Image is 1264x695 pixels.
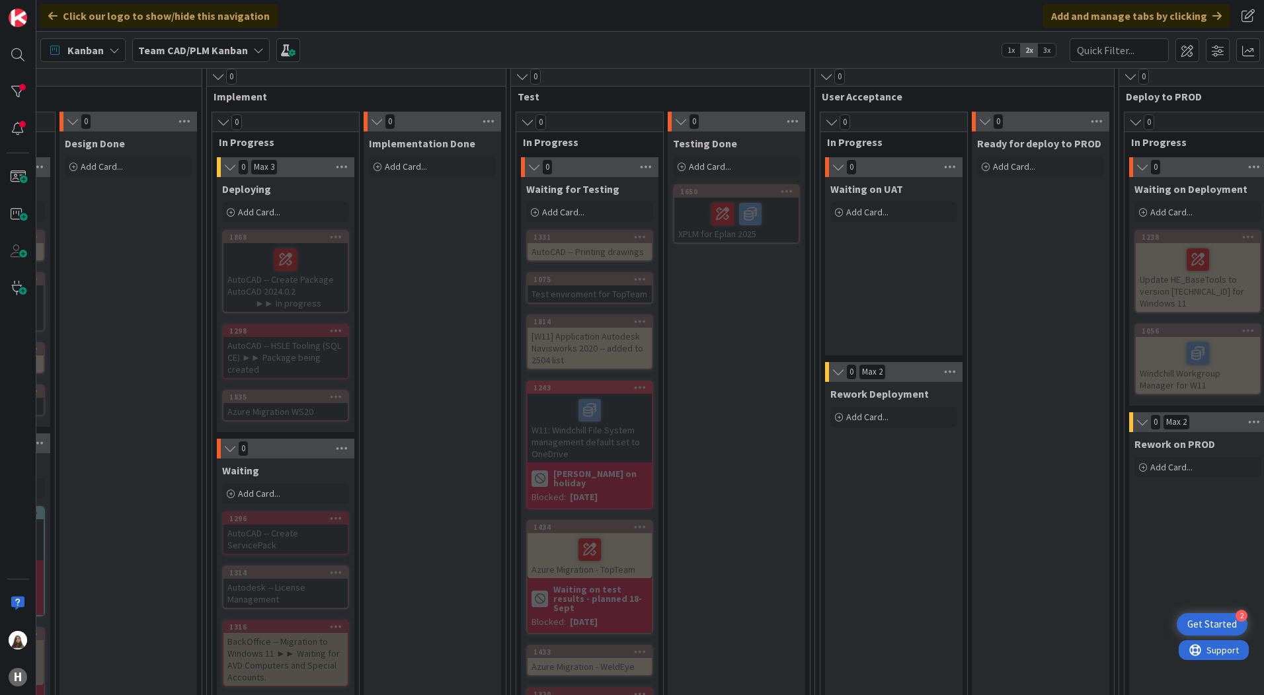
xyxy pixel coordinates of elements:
b: Waiting on test results - planned 18-Sept [553,585,648,612]
div: 1296 [223,513,348,525]
span: Kanban [67,42,104,58]
b: Team CAD/PLM Kanban [138,44,248,57]
div: AutoCAD -- Printing drawings [528,243,652,260]
div: 1296 [229,514,348,523]
div: 1868AutoCAD -- Create Package AutoCAD 2024.0.2 ►► In progress [223,231,348,312]
span: 0 [1138,69,1149,85]
div: Max 2 [862,369,883,375]
span: 0 [1150,159,1161,175]
span: Add Card... [238,206,280,218]
div: [DATE] [570,490,598,504]
div: 1331 [533,233,652,242]
span: 0 [238,441,249,457]
div: 1434 [528,521,652,533]
span: 1x [1002,44,1020,57]
div: Add and manage tabs by clicking [1043,4,1230,28]
span: 0 [846,159,857,175]
span: Add Card... [542,206,584,218]
div: 1835 [223,391,348,403]
span: Ready for deploy to PROD [977,137,1101,150]
span: Add Card... [238,488,280,499]
span: Add Card... [81,161,123,172]
b: [PERSON_NAME] on holiday [553,469,648,488]
div: H [9,668,27,686]
div: 1650XPLM for Eplan 2025 [674,186,799,242]
div: 1238Update HE_BaseTools to version [TECHNICAL_ID] for Windows 11 [1136,231,1260,312]
span: 0 [530,69,541,85]
div: 1814[W11] Application Autodesk Navisworks 2020 -- added to 2504 list [528,316,652,369]
div: AutoCAD -- Create Package AutoCAD 2024.0.2 ►► In progress [223,243,348,312]
div: 1316 [223,621,348,633]
span: In Progress [1131,135,1255,149]
div: 1433 [528,646,652,658]
div: 1243W11: Windchill File System management default set to OneDrive [528,382,652,462]
span: 0 [226,69,237,85]
div: 1814 [528,316,652,328]
span: Rework on PROD [1134,437,1215,451]
span: Design Done [65,137,125,150]
div: 1434Azure Migration - TopTeam [528,521,652,578]
div: 1314 [223,567,348,579]
span: Test [518,90,793,103]
span: 0 [231,114,242,130]
div: 1314 [229,568,348,577]
span: In Progress [827,135,951,149]
div: 1835 [229,392,348,402]
span: Add Card... [689,161,731,172]
div: 1316BackOffice -- Migration to Windows 11 ►► Waiting for AVD Computers and Special Accounts. [223,621,348,686]
span: 0 [1150,414,1161,430]
div: 1056Windchill Workgroup Manager for W11 [1136,325,1260,394]
div: 1316 [229,622,348,632]
img: KM [9,631,27,649]
div: AutoCAD -- HSLE Tooling (SQL CE) ►► Package being created [223,337,348,378]
span: 0 [834,69,845,85]
div: 1868 [223,231,348,243]
div: 1298 [229,326,348,336]
span: Waiting [222,464,259,477]
div: 1650 [680,187,799,196]
div: [W11] Application Autodesk Navisworks 2020 -- added to 2504 list [528,328,652,369]
span: Add Card... [993,161,1035,172]
div: BackOffice -- Migration to Windows 11 ►► Waiting for AVD Computers and Special Accounts. [223,633,348,686]
div: 1433Azure Migration - WeldEye [528,646,652,675]
div: 1314Autodesk -- License Management [223,567,348,608]
span: 0 [385,114,395,129]
div: 1434 [533,523,652,532]
div: 1814 [533,317,652,326]
div: 1238 [1142,233,1260,242]
div: 1238 [1136,231,1260,243]
div: [DATE] [570,615,598,629]
span: Add Card... [385,161,427,172]
div: 1868 [229,233,348,242]
div: 1075 [533,275,652,284]
div: 1056 [1136,325,1260,337]
div: 1075Test enviroment for TopTeam [528,274,652,303]
span: 0 [840,114,850,130]
span: 0 [846,364,857,380]
div: 1433 [533,647,652,657]
div: Test enviroment for TopTeam [528,285,652,303]
div: 1835Azure Migration WS20 [223,391,348,420]
span: Waiting for Testing [526,182,619,196]
span: Implementation Done [369,137,475,150]
span: Add Card... [846,411,889,423]
span: 0 [1144,114,1154,130]
span: Rework Deployment [830,387,929,400]
div: Azure Migration - TopTeam [528,533,652,578]
div: 1331 [528,231,652,243]
span: 2x [1020,44,1038,57]
span: 3x [1038,44,1056,57]
div: 1075 [528,274,652,285]
img: Visit kanbanzone.com [9,9,27,27]
div: Get Started [1187,618,1237,631]
span: Add Card... [846,206,889,218]
span: Waiting on UAT [830,182,903,196]
div: Azure Migration WS20 [223,403,348,420]
div: Open Get Started checklist, remaining modules: 2 [1177,613,1247,636]
div: Max 3 [254,164,274,170]
span: Testing Done [673,137,737,150]
div: 2 [1236,610,1247,622]
div: Windchill Workgroup Manager for W11 [1136,337,1260,394]
span: In Progress [219,135,342,149]
span: Deploying [222,182,271,196]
